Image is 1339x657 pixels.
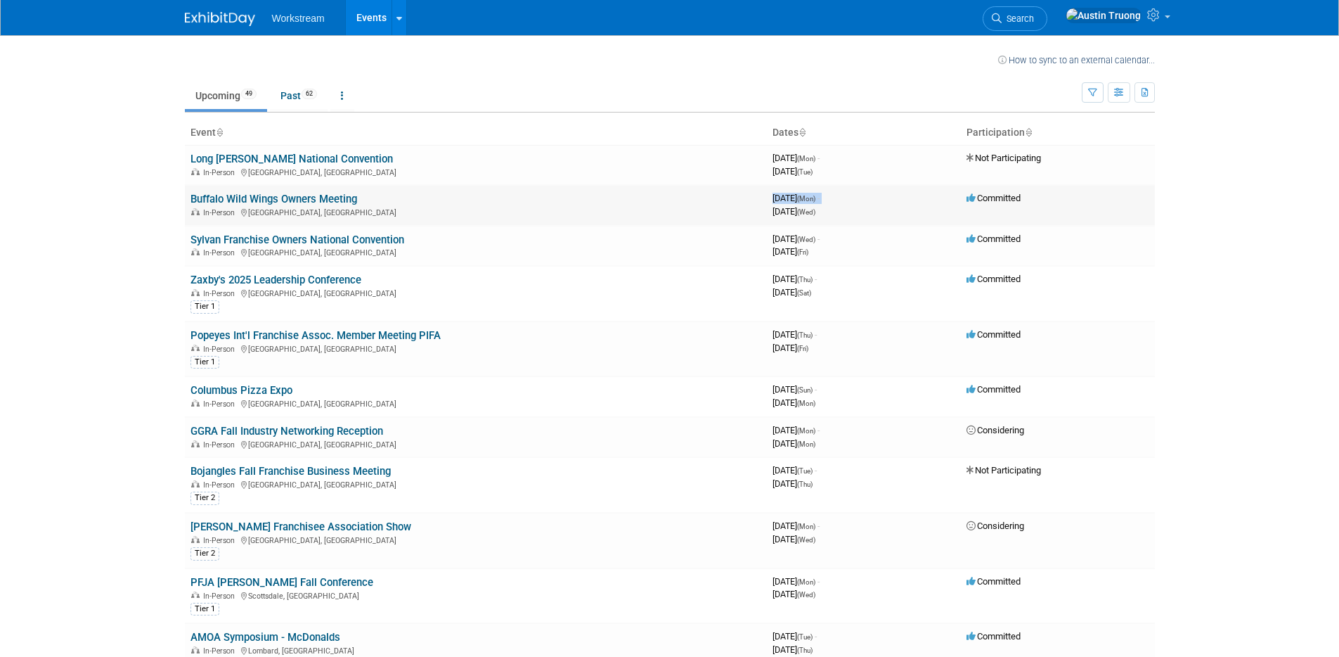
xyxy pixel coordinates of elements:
[797,289,811,297] span: (Sat)
[966,465,1041,476] span: Not Participating
[797,633,813,641] span: (Tue)
[203,400,239,409] span: In-Person
[817,576,820,587] span: -
[815,274,817,284] span: -
[966,521,1024,531] span: Considering
[203,646,239,656] span: In-Person
[185,82,267,109] a: Upcoming49
[190,329,441,342] a: Popeyes Int'l Franchise Assoc. Member Meeting PIFA
[772,246,808,257] span: [DATE]
[191,440,200,447] img: In-Person Event
[817,425,820,435] span: -
[191,168,200,175] img: In-Person Event
[1066,8,1141,23] img: Austin Truong
[797,345,808,352] span: (Fri)
[203,480,239,490] span: In-Person
[190,492,219,504] div: Tier 2
[1025,127,1032,138] a: Sort by Participation Type
[772,425,820,435] span: [DATE]
[191,400,200,407] img: In-Person Event
[966,193,1021,203] span: Committed
[798,127,806,138] a: Sort by Start Date
[190,343,761,354] div: [GEOGRAPHIC_DATA], [GEOGRAPHIC_DATA]
[797,168,813,176] span: (Tue)
[797,248,808,256] span: (Fri)
[190,589,761,601] div: Scottsdale, [GEOGRAPHIC_DATA]
[203,536,239,545] span: In-Person
[191,289,200,296] img: In-Person Event
[191,480,200,487] img: In-Person Event
[190,547,219,560] div: Tier 2
[966,576,1021,587] span: Committed
[191,248,200,255] img: In-Person Event
[961,121,1155,145] th: Participation
[797,480,813,488] span: (Thu)
[772,193,820,203] span: [DATE]
[797,536,815,544] span: (Wed)
[190,397,761,409] div: [GEOGRAPHIC_DATA], [GEOGRAPHIC_DATA]
[191,345,200,352] img: In-Person Event
[815,631,817,642] span: -
[797,440,815,448] span: (Mon)
[191,592,200,599] img: In-Person Event
[966,274,1021,284] span: Committed
[190,206,761,217] div: [GEOGRAPHIC_DATA], [GEOGRAPHIC_DATA]
[190,425,383,438] a: GGRA Fall Industry Networking Reception
[797,276,813,283] span: (Thu)
[190,478,761,490] div: [GEOGRAPHIC_DATA], [GEOGRAPHIC_DATA]
[191,646,200,653] img: In-Person Event
[191,536,200,543] img: In-Person Event
[190,356,219,369] div: Tier 1
[190,644,761,656] div: Lombard, [GEOGRAPHIC_DATA]
[797,208,815,216] span: (Wed)
[797,400,815,407] span: (Mon)
[190,465,391,478] a: Bojangles Fall Franchise Business Meeting
[772,644,813,655] span: [DATE]
[1002,13,1034,24] span: Search
[772,206,815,217] span: [DATE]
[203,168,239,177] span: In-Person
[203,208,239,217] span: In-Person
[203,440,239,449] span: In-Person
[797,523,815,530] span: (Mon)
[966,234,1021,244] span: Committed
[270,82,328,109] a: Past62
[772,287,811,298] span: [DATE]
[797,155,815,162] span: (Mon)
[797,386,813,394] span: (Sun)
[966,384,1021,395] span: Committed
[983,6,1047,31] a: Search
[772,343,808,353] span: [DATE]
[797,578,815,586] span: (Mon)
[772,329,817,340] span: [DATE]
[772,274,817,284] span: [DATE]
[190,166,761,177] div: [GEOGRAPHIC_DATA], [GEOGRAPHIC_DATA]
[191,208,200,215] img: In-Person Event
[185,12,255,26] img: ExhibitDay
[203,345,239,354] span: In-Person
[815,384,817,395] span: -
[190,246,761,257] div: [GEOGRAPHIC_DATA], [GEOGRAPHIC_DATA]
[797,331,813,339] span: (Thu)
[772,631,817,642] span: [DATE]
[772,589,815,599] span: [DATE]
[817,153,820,163] span: -
[772,153,820,163] span: [DATE]
[767,121,961,145] th: Dates
[190,193,357,205] a: Buffalo Wild Wings Owners Meeting
[772,234,820,244] span: [DATE]
[966,631,1021,642] span: Committed
[966,329,1021,340] span: Committed
[190,300,219,313] div: Tier 1
[966,153,1041,163] span: Not Participating
[797,427,815,435] span: (Mon)
[797,236,815,243] span: (Wed)
[190,576,373,589] a: PFJA [PERSON_NAME] Fall Conference
[190,521,411,533] a: [PERSON_NAME] Franchisee Association Show
[190,631,340,644] a: AMOA Symposium - McDonalds
[772,521,820,531] span: [DATE]
[190,384,292,397] a: Columbus Pizza Expo
[966,425,1024,435] span: Considering
[190,603,219,615] div: Tier 1
[185,121,767,145] th: Event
